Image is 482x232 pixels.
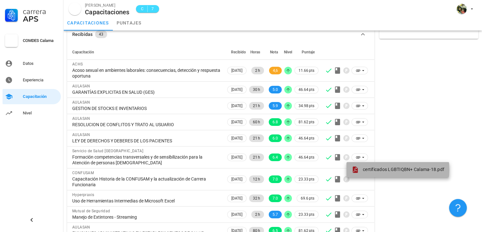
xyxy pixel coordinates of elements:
[23,78,58,83] div: Experiencia
[3,106,61,121] a: Nivel
[253,86,260,93] span: 30 h
[273,67,278,74] span: 4,6
[72,225,90,229] span: AULASAN
[231,195,242,202] span: [DATE]
[67,24,374,44] button: Recibidas 43
[72,193,94,197] span: Hyperpraxis
[302,50,315,54] span: Puntaje
[3,89,61,104] a: Capacitación
[273,154,278,161] span: 6.4
[23,8,58,15] div: Carrera
[273,211,278,218] span: 5.7
[253,134,260,142] span: 21 h
[265,44,283,60] th: Nota
[72,171,94,175] span: CONFUSAM
[231,102,242,109] span: [DATE]
[72,209,110,213] span: Mutual de Seguridad
[72,100,90,105] span: AULASAN
[253,118,260,126] span: 60 h
[72,198,221,204] div: Uso de Herramientas Intermedias de Microsoft Excel
[248,44,265,60] th: Horas
[299,86,314,93] span: 46.64 pts
[283,44,293,60] th: Nivel
[67,44,226,60] th: Capacitación
[270,50,278,54] span: Nota
[72,122,221,127] div: RESOLUCION DE CONFLITOS Y TRATO AL USUARIO
[72,67,221,79] div: Acoso sexual en ambientes laborales: consecuencias, detección y respuesta oportuna
[72,176,221,188] div: Capacitación Historia de la CONFUSAM y la actualización de Carrera Funcionaria
[72,116,90,121] span: AULASAN
[363,167,444,172] span: certificados LGBTIQBN+ Calama-18.pdf
[273,86,278,93] span: 5.0
[68,3,81,15] div: avatar
[72,84,90,88] span: AULASAN
[140,6,145,12] span: C
[299,135,314,141] span: 46.64 pts
[284,50,292,54] span: Nivel
[72,154,221,166] div: Formación competencias transversales y de sensibilización para la Atención de personas [DEMOGRAPH...
[72,214,221,220] div: Manejo de Extintores - Streaming
[231,67,242,74] span: [DATE]
[273,102,278,110] span: 5.9
[72,50,94,54] span: Capacitación
[299,211,314,218] span: 23.33 pts
[250,50,260,54] span: Horas
[23,94,58,99] div: Capacitación
[231,176,242,183] span: [DATE]
[273,134,278,142] span: 6.0
[72,106,221,111] div: GESTION DE STOCKS E INVENTARIOS
[226,44,248,60] th: Recibido
[3,56,61,71] a: Datos
[273,194,278,202] span: 7.0
[23,15,58,23] div: APS
[63,15,113,31] a: capacitaciones
[85,2,130,9] div: [PERSON_NAME]
[72,138,221,144] div: LEY DE DERECHOS Y DEBERES DE LOS PACIENTES
[72,89,221,95] div: GARANTÍAS EXPLICITAS EN SALUD (GES)
[273,118,278,126] span: 6.8
[72,62,83,66] span: ACHS
[3,72,61,88] a: Experiencia
[72,133,90,137] span: AULASAN
[299,154,314,160] span: 46.64 pts
[457,4,467,14] div: avatar
[72,149,143,153] span: Servicio de Salud [GEOGRAPHIC_DATA]
[299,119,314,125] span: 81.62 pts
[273,175,278,183] span: 7.0
[231,154,242,161] span: [DATE]
[255,211,260,218] span: 2 h
[85,9,130,16] div: Capacitaciones
[72,31,93,38] div: Recibidas
[255,67,260,74] span: 2 h
[23,38,58,43] div: COMDES Calama
[293,44,320,60] th: Puntaje
[231,119,242,126] span: [DATE]
[299,67,314,74] span: 11.66 pts
[301,195,314,201] span: 69.6 pts
[99,31,103,38] span: 43
[23,111,58,116] div: Nivel
[231,50,246,54] span: Recibido
[253,175,260,183] span: 12 h
[253,154,260,161] span: 21 h
[231,86,242,93] span: [DATE]
[23,61,58,66] div: Datos
[113,15,145,31] a: puntajes
[299,103,314,109] span: 34.98 pts
[253,102,260,110] span: 21 h
[231,135,242,142] span: [DATE]
[150,6,155,12] span: 7
[231,211,242,218] span: [DATE]
[299,176,314,182] span: 23.33 pts
[253,194,260,202] span: 32 h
